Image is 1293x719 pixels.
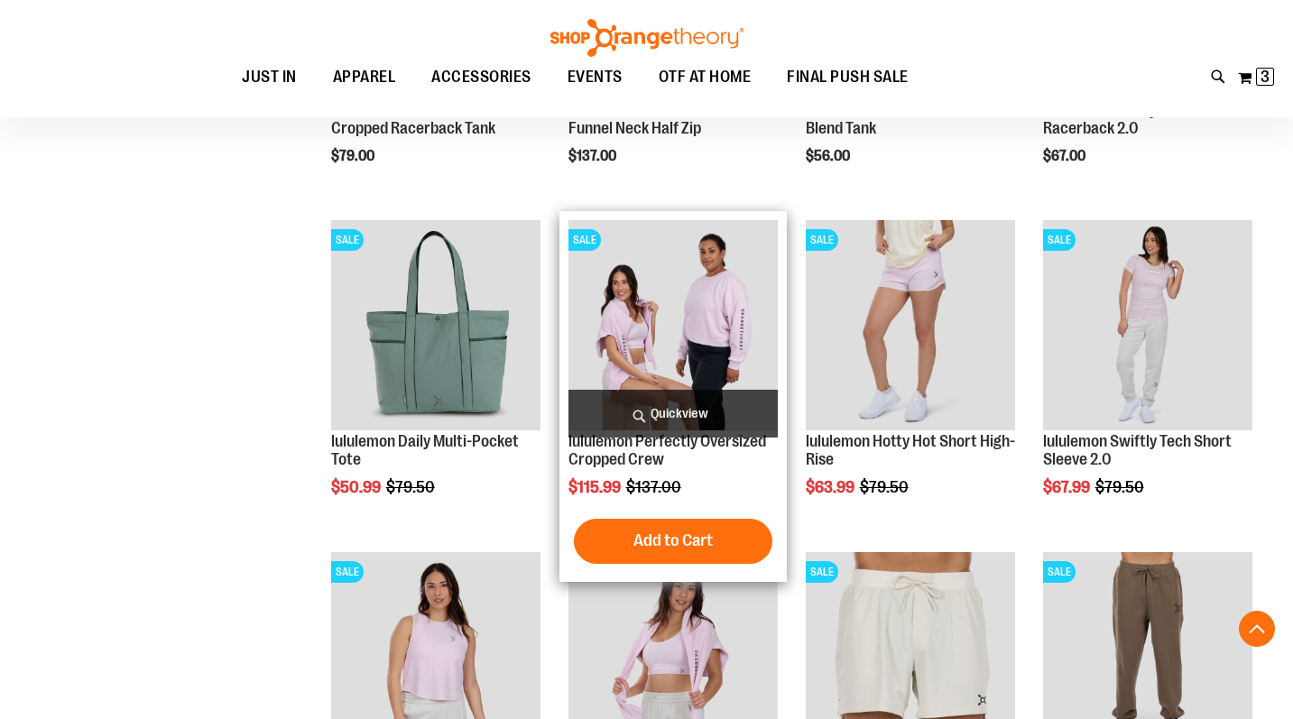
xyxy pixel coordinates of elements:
[568,478,623,496] span: $115.99
[769,57,927,98] a: FINAL PUSH SALE
[860,478,911,496] span: $79.50
[568,148,619,164] span: $137.00
[806,101,993,137] a: lululemon Classic-Fit Cotton Blend Tank
[806,561,838,583] span: SALE
[331,148,377,164] span: $79.00
[806,229,838,251] span: SALE
[431,57,531,97] span: ACCESSORIES
[797,211,1024,541] div: product
[568,229,601,251] span: SALE
[626,478,684,496] span: $137.00
[331,561,364,583] span: SALE
[331,220,540,429] img: lululemon Daily Multi-Pocket Tote
[331,101,495,137] a: lululemon Ebb to Street Cropped Racerback Tank
[315,57,414,97] a: APPAREL
[1043,220,1252,429] img: lululemon Swiftly Tech Short Sleeve 2.0
[224,57,315,98] a: JUST IN
[1043,229,1076,251] span: SALE
[806,220,1015,432] a: lululemon Hotty Hot Short High-RiseSALE
[322,211,550,541] div: product
[806,220,1015,429] img: lululemon Hotty Hot Short High-Rise
[1043,148,1088,164] span: $67.00
[806,148,853,164] span: $56.00
[331,478,383,496] span: $50.99
[1043,432,1232,468] a: lululemon Swiftly Tech Short Sleeve 2.0
[574,519,772,564] button: Add to Cart
[787,57,909,97] span: FINAL PUSH SALE
[1043,478,1093,496] span: $67.99
[333,57,396,97] span: APPAREL
[1043,220,1252,432] a: lululemon Swiftly Tech Short Sleeve 2.0SALE
[633,530,713,550] span: Add to Cart
[413,57,550,98] a: ACCESSORIES
[641,57,770,98] a: OTF AT HOME
[1239,611,1275,647] button: Back To Top
[1095,478,1147,496] span: $79.50
[568,57,623,97] span: EVENTS
[1034,211,1261,541] div: product
[659,57,752,97] span: OTF AT HOME
[806,478,857,496] span: $63.99
[568,220,778,429] img: lululemon Perfectly Oversized Cropped Crew
[386,478,438,496] span: $79.50
[1043,561,1076,583] span: SALE
[331,432,519,468] a: lululemon Daily Multi-Pocket Tote
[331,229,364,251] span: SALE
[1043,101,1191,137] a: lululemon Swiftly Tech Racerback 2.0
[568,220,778,432] a: lululemon Perfectly Oversized Cropped CrewSALE
[550,57,641,98] a: EVENTS
[242,57,297,97] span: JUST IN
[568,432,766,468] a: lululemon Perfectly Oversized Cropped Crew
[1261,68,1270,86] span: 3
[559,211,787,581] div: product
[548,19,746,57] img: Shop Orangetheory
[568,101,745,137] a: lululemon Scuba Oversized Funnel Neck Half Zip
[568,390,778,438] a: Quickview
[331,220,540,432] a: lululemon Daily Multi-Pocket ToteSALE
[806,432,1015,468] a: lululemon Hotty Hot Short High-Rise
